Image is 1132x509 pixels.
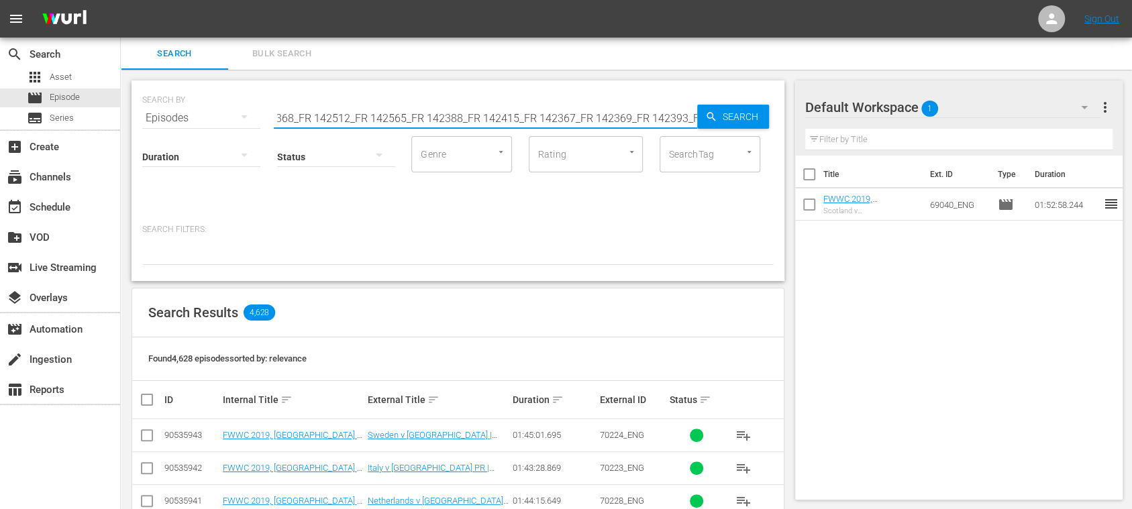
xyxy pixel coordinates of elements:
div: 90535942 [164,463,219,473]
a: FWWC 2019, [GEOGRAPHIC_DATA] v [GEOGRAPHIC_DATA] PR, Round of 16 - FMR (EN) [223,463,362,493]
div: 90535941 [164,496,219,506]
span: 1 [921,95,938,123]
div: 01:43:28.869 [513,463,596,473]
span: Ingestion [7,351,23,367]
div: ID [164,394,219,405]
th: Type [989,156,1026,193]
span: Channels [7,169,23,185]
span: Search [7,46,23,62]
button: Open [495,146,507,158]
button: Search [697,105,769,129]
span: Create [7,139,23,155]
div: Episodes [142,99,260,137]
span: Bulk Search [236,46,327,62]
span: sort [699,394,711,406]
span: 70224_ENG [600,430,644,440]
span: more_vert [1096,99,1113,115]
div: Duration [513,392,596,408]
a: FWWC 2019, [GEOGRAPHIC_DATA] v [GEOGRAPHIC_DATA], Round of 16 - FMR (EN) [223,430,362,460]
span: playlist_add [735,493,752,509]
button: Open [743,146,756,158]
a: Sweden v [GEOGRAPHIC_DATA] | Round of 16| FIFA Women's World Cup [GEOGRAPHIC_DATA] 2019™ | Full M... [368,430,497,470]
div: External Title [368,392,509,408]
div: Internal Title [223,392,364,408]
div: 01:44:15.649 [513,496,596,506]
a: FWWC 2019, [GEOGRAPHIC_DATA] v [GEOGRAPHIC_DATA], Group Stage - FMR (EN) [823,194,913,234]
button: playlist_add [727,419,760,451]
span: sort [552,394,564,406]
div: 90535943 [164,430,219,440]
div: Default Workspace [805,89,1101,126]
span: Schedule [7,199,23,215]
div: Status [670,392,724,408]
span: Reports [7,382,23,398]
th: Duration [1026,156,1107,193]
span: Asset [50,70,72,84]
span: Search [129,46,220,62]
span: Series [27,110,43,126]
span: Search Results [148,304,238,321]
span: sort [427,394,440,406]
span: Automation [7,321,23,337]
span: sort [280,394,293,406]
button: playlist_add [727,452,760,484]
span: Search [717,105,769,129]
span: Live Streaming [7,260,23,276]
button: Open [625,146,638,158]
span: Overlays [7,290,23,306]
span: Asset [27,69,43,85]
span: 70223_ENG [600,463,644,473]
th: Ext. ID [922,156,989,193]
p: Search Filters: [142,224,774,235]
span: 70228_ENG [600,496,644,506]
div: 01:45:01.695 [513,430,596,440]
th: Title [823,156,923,193]
span: Episode [997,196,1013,213]
span: reorder [1102,196,1119,212]
td: 01:52:58.244 [1029,188,1102,221]
span: menu [8,11,24,27]
span: VOD [7,229,23,245]
span: playlist_add [735,427,752,443]
span: Found 4,628 episodes sorted by: relevance [148,353,307,363]
span: Episode [27,90,43,106]
span: Episode [50,91,80,104]
button: more_vert [1096,91,1113,123]
span: playlist_add [735,460,752,476]
span: 4,628 [244,304,275,321]
img: ans4CAIJ8jUAAAAAAAAAAAAAAAAAAAAAAAAgQb4GAAAAAAAAAAAAAAAAAAAAAAAAJMjXAAAAAAAAAAAAAAAAAAAAAAAAgAT5G... [32,3,97,35]
a: Italy v [GEOGRAPHIC_DATA] PR | Round of 16 | FIFA Women's World Cup [GEOGRAPHIC_DATA] 2019™ | Ful... [368,463,496,503]
td: 69040_ENG [925,188,992,221]
span: Series [50,111,74,125]
a: Sign Out [1084,13,1119,24]
div: External ID [600,394,666,405]
div: Scotland v [GEOGRAPHIC_DATA] | Group D | FIFA Women's World Cup [GEOGRAPHIC_DATA] 2019™ | Full Ma... [823,207,919,215]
